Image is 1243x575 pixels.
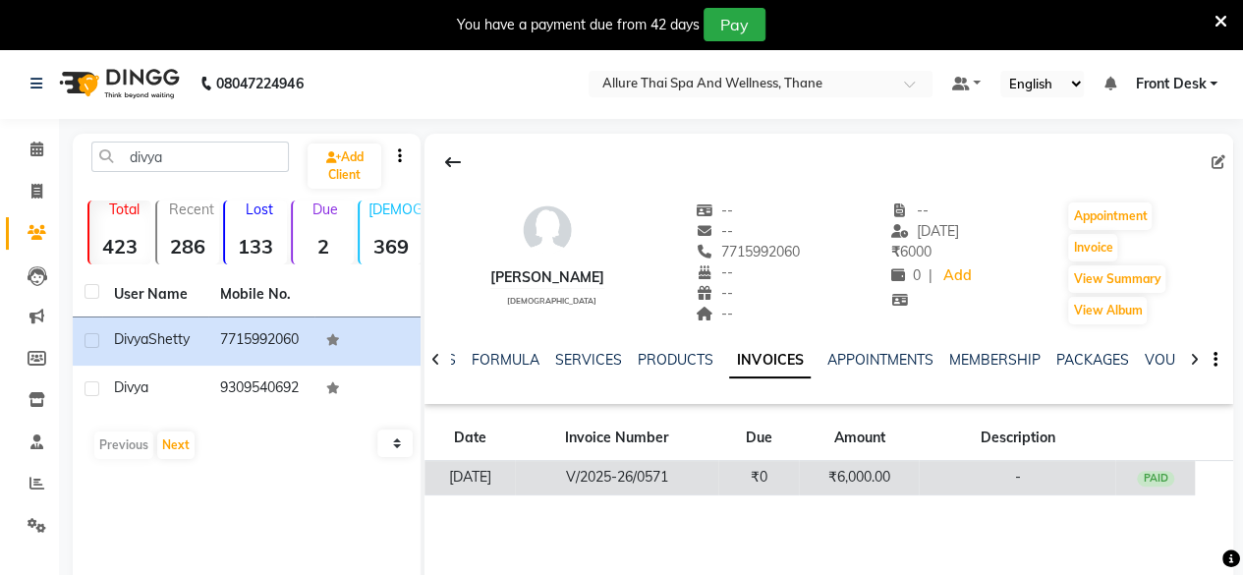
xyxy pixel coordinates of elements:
[114,378,148,396] span: Divya
[297,201,355,218] p: Due
[826,351,932,369] a: APPOINTMENTS
[891,201,929,219] span: --
[1068,234,1117,261] button: Invoice
[696,201,733,219] span: --
[97,201,151,218] p: Total
[1068,297,1147,324] button: View Album
[891,266,921,284] span: 0
[102,272,208,317] th: User Name
[940,262,975,290] a: Add
[891,222,959,240] span: [DATE]
[114,330,148,348] span: Divya
[638,351,713,369] a: PRODUCTS
[718,461,799,495] td: ₹0
[1055,351,1128,369] a: PACKAGES
[360,234,422,259] strong: 369
[148,330,190,348] span: Shetty
[472,351,539,369] a: FORMULA
[424,416,515,461] th: Date
[718,416,799,461] th: Due
[308,144,381,189] a: Add Client
[891,243,932,260] span: 6000
[157,234,219,259] strong: 286
[696,284,733,302] span: --
[555,351,622,369] a: SERVICES
[367,201,422,218] p: [DEMOGRAPHIC_DATA]
[729,343,811,378] a: INVOICES
[1068,202,1152,230] button: Appointment
[490,267,604,288] div: [PERSON_NAME]
[696,305,733,322] span: --
[919,416,1115,461] th: Description
[50,56,185,111] img: logo
[432,144,474,181] div: Back to Client
[696,243,800,260] span: 7715992060
[1137,471,1174,487] div: PAID
[424,461,515,495] td: [DATE]
[1068,265,1165,293] button: View Summary
[1014,468,1020,486] span: -
[165,201,219,218] p: Recent
[89,234,151,259] strong: 423
[1144,351,1221,369] a: VOUCHERS
[929,265,932,286] span: |
[506,296,595,306] span: [DEMOGRAPHIC_DATA]
[948,351,1040,369] a: MEMBERSHIP
[704,8,765,41] button: Pay
[515,416,718,461] th: Invoice Number
[208,366,314,414] td: 9309540692
[1135,74,1206,94] span: Front Desk
[208,272,314,317] th: Mobile No.
[457,15,700,35] div: You have a payment due from 42 days
[518,201,577,259] img: avatar
[515,461,718,495] td: V/2025-26/0571
[91,142,289,172] input: Search by Name/Mobile/Email/Code
[157,431,195,459] button: Next
[216,56,303,111] b: 08047224946
[208,317,314,366] td: 7715992060
[799,416,919,461] th: Amount
[696,263,733,281] span: --
[891,243,900,260] span: ₹
[293,234,355,259] strong: 2
[233,201,287,218] p: Lost
[225,234,287,259] strong: 133
[696,222,733,240] span: --
[799,461,919,495] td: ₹6,000.00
